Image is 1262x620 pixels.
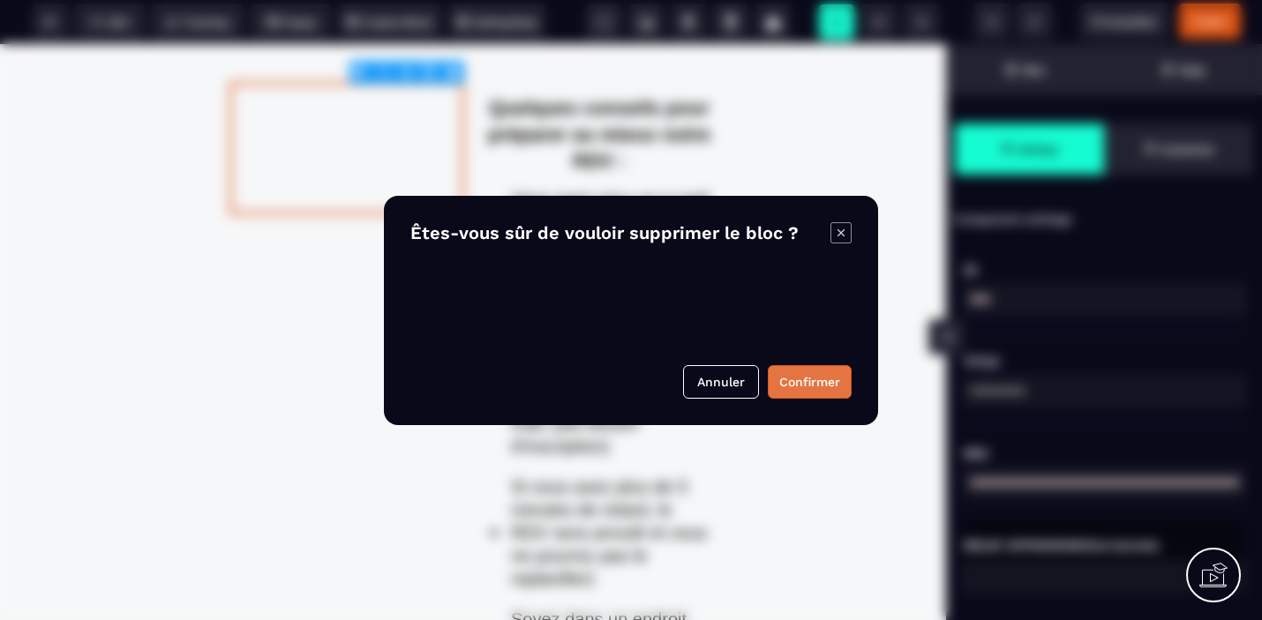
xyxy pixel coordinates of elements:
[683,365,759,399] button: Annuler
[507,427,717,550] text: Si vous avez plus de 5 minutes de retard, le RDV sera annulé et vous ne pourrez pas le replanifier)
[507,139,717,240] text: Vous avez reçu un e-mail confirmant la date et l’heure de notre rendez-vous (notez-le bien)
[488,53,716,128] b: Quelques conseils pour préparer au mieux notre RDV :
[507,249,717,418] text: Connectez-vous à l'heure exacte de notre rendez-vous (vous avez juste à cliquer sur le lien qui e...
[410,222,830,243] h4: Êtes-vous sûr de vouloir supprimer le bloc ?
[768,365,852,399] button: Confirmer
